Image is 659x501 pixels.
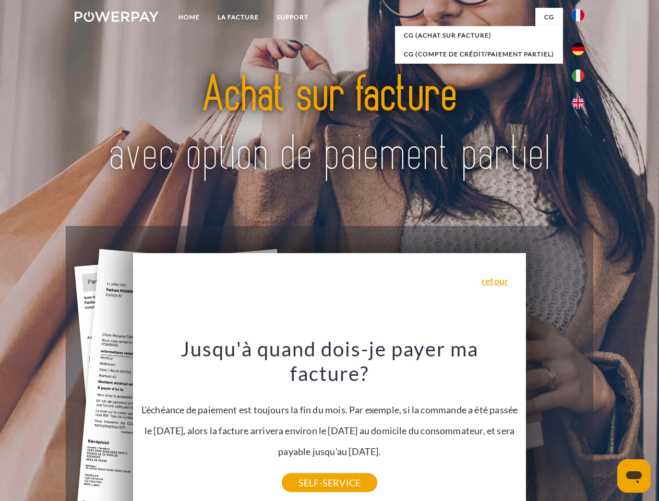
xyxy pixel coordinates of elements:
[572,9,584,21] img: fr
[572,43,584,55] img: de
[572,69,584,82] img: it
[100,50,559,200] img: title-powerpay_fr.svg
[395,45,563,64] a: CG (Compte de crédit/paiement partiel)
[572,97,584,109] img: en
[282,473,377,492] a: SELF-SERVICE
[139,336,520,386] h3: Jusqu'à quand dois-je payer ma facture?
[170,8,209,27] a: Home
[268,8,317,27] a: Support
[395,26,563,45] a: CG (achat sur facture)
[535,8,563,27] a: CG
[139,336,520,483] div: L'échéance de paiement est toujours la fin du mois. Par exemple, si la commande a été passée le [...
[617,459,651,493] iframe: Bouton de lancement de la fenêtre de messagerie
[75,11,159,22] img: logo-powerpay-white.svg
[209,8,268,27] a: LA FACTURE
[482,276,508,285] a: retour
